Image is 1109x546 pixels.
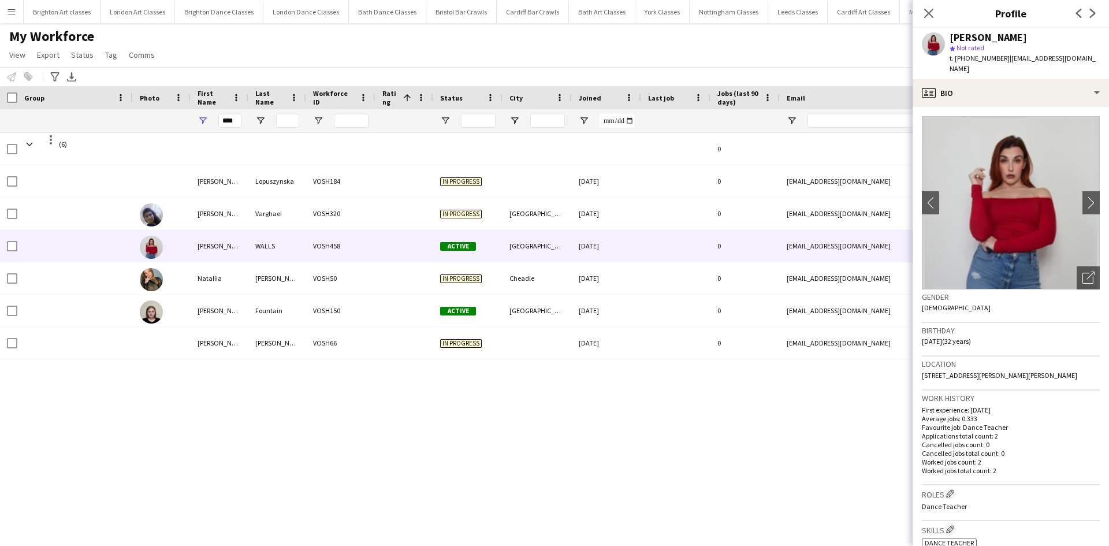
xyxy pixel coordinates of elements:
[255,116,266,126] button: Open Filter Menu
[306,262,375,294] div: VOSH50
[509,116,520,126] button: Open Filter Menu
[129,50,155,60] span: Comms
[950,54,1010,62] span: t. [PHONE_NUMBER]
[248,295,306,326] div: Fountain
[503,230,572,262] div: [GEOGRAPHIC_DATA]
[248,165,306,197] div: Lopuszynska
[780,262,1011,294] div: [EMAIL_ADDRESS][DOMAIN_NAME]
[497,1,569,23] button: Cardiff Bar Crawls
[922,292,1100,302] h3: Gender
[710,198,780,229] div: 0
[101,1,175,23] button: London Art Classes
[509,94,523,102] span: City
[248,262,306,294] div: [PERSON_NAME]
[922,488,1100,500] h3: Roles
[313,116,323,126] button: Open Filter Menu
[530,114,565,128] input: City Filter Input
[787,94,805,102] span: Email
[440,210,482,218] span: In progress
[922,423,1100,432] p: Favourite job: Dance Teacher
[780,198,1011,229] div: [EMAIL_ADDRESS][DOMAIN_NAME]
[503,295,572,326] div: [GEOGRAPHIC_DATA]
[191,165,248,197] div: [PERSON_NAME]
[306,165,375,197] div: VOSH184
[349,1,426,23] button: Bath Dance Classes
[648,94,674,102] span: Last job
[922,325,1100,336] h3: Birthday
[218,114,241,128] input: First Name Filter Input
[922,432,1100,440] p: Applications total count: 2
[306,230,375,262] div: VOSH458
[105,50,117,60] span: Tag
[1077,266,1100,289] div: Open photos pop-in
[191,327,248,359] div: [PERSON_NAME]
[572,295,641,326] div: [DATE]
[579,116,589,126] button: Open Filter Menu
[440,307,476,315] span: Active
[37,50,59,60] span: Export
[950,32,1027,43] div: [PERSON_NAME]
[66,47,98,62] a: Status
[426,1,497,23] button: Bristol Bar Crawls
[572,198,641,229] div: [DATE]
[922,116,1100,289] img: Crew avatar or photo
[807,114,1004,128] input: Email Filter Input
[263,1,349,23] button: London Dance Classes
[780,230,1011,262] div: [EMAIL_ADDRESS][DOMAIN_NAME]
[600,114,634,128] input: Joined Filter Input
[248,230,306,262] div: WALLS
[440,242,476,251] span: Active
[124,47,159,62] a: Comms
[503,262,572,294] div: Cheadle
[690,1,768,23] button: Nottingham Classes
[198,116,208,126] button: Open Filter Menu
[440,274,482,283] span: In progress
[306,198,375,229] div: VOSH320
[32,47,64,62] a: Export
[440,177,482,186] span: In progress
[140,94,159,102] span: Photo
[900,1,977,23] button: Manchester Classes
[922,414,1100,423] p: Average jobs: 0.333
[569,1,635,23] button: Bath Art Classes
[710,165,780,197] div: 0
[828,1,900,23] button: Cardiff Art Classes
[191,295,248,326] div: [PERSON_NAME]
[922,393,1100,403] h3: Work history
[313,89,355,106] span: Workforce ID
[48,70,62,84] app-action-btn: Advanced filters
[140,203,163,226] img: Natalie Varghaei
[191,262,248,294] div: Nataliia
[579,94,601,102] span: Joined
[191,230,248,262] div: [PERSON_NAME]
[710,133,780,165] div: 0
[950,54,1096,73] span: | [EMAIL_ADDRESS][DOMAIN_NAME]
[922,406,1100,414] p: First experience: [DATE]
[101,47,122,62] a: Tag
[140,236,163,259] img: NATALIE WALLS
[334,114,369,128] input: Workforce ID Filter Input
[780,295,1011,326] div: [EMAIL_ADDRESS][DOMAIN_NAME]
[922,523,1100,536] h3: Skills
[276,114,299,128] input: Last Name Filter Input
[922,371,1077,380] span: [STREET_ADDRESS][PERSON_NAME][PERSON_NAME]
[922,449,1100,458] p: Cancelled jobs total count: 0
[9,28,94,45] span: My Workforce
[768,1,828,23] button: Leeds Classes
[24,94,44,102] span: Group
[572,165,641,197] div: [DATE]
[922,466,1100,475] p: Worked jobs total count: 2
[175,1,263,23] button: Brighton Dance Classes
[9,50,25,60] span: View
[59,133,67,155] span: (6)
[382,89,399,106] span: Rating
[710,230,780,262] div: 0
[922,458,1100,466] p: Worked jobs count: 2
[198,89,228,106] span: First Name
[191,198,248,229] div: [PERSON_NAME]
[255,89,285,106] span: Last Name
[140,300,163,324] img: Natasha Fountain
[710,327,780,359] div: 0
[572,327,641,359] div: [DATE]
[306,295,375,326] div: VOSH150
